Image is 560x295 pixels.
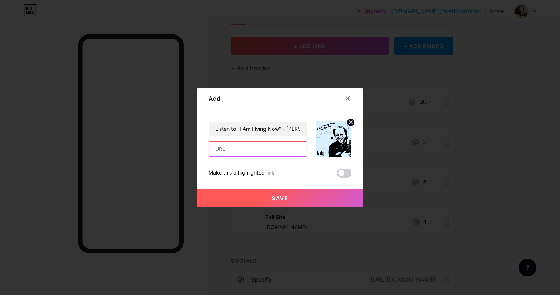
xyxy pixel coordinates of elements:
div: Make this a highlighted link [209,169,274,178]
button: Save [197,189,363,207]
div: Add [209,94,220,103]
span: Save [272,195,289,201]
input: URL [209,142,307,156]
img: link_thumbnail [316,121,351,157]
input: Title [209,122,307,136]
